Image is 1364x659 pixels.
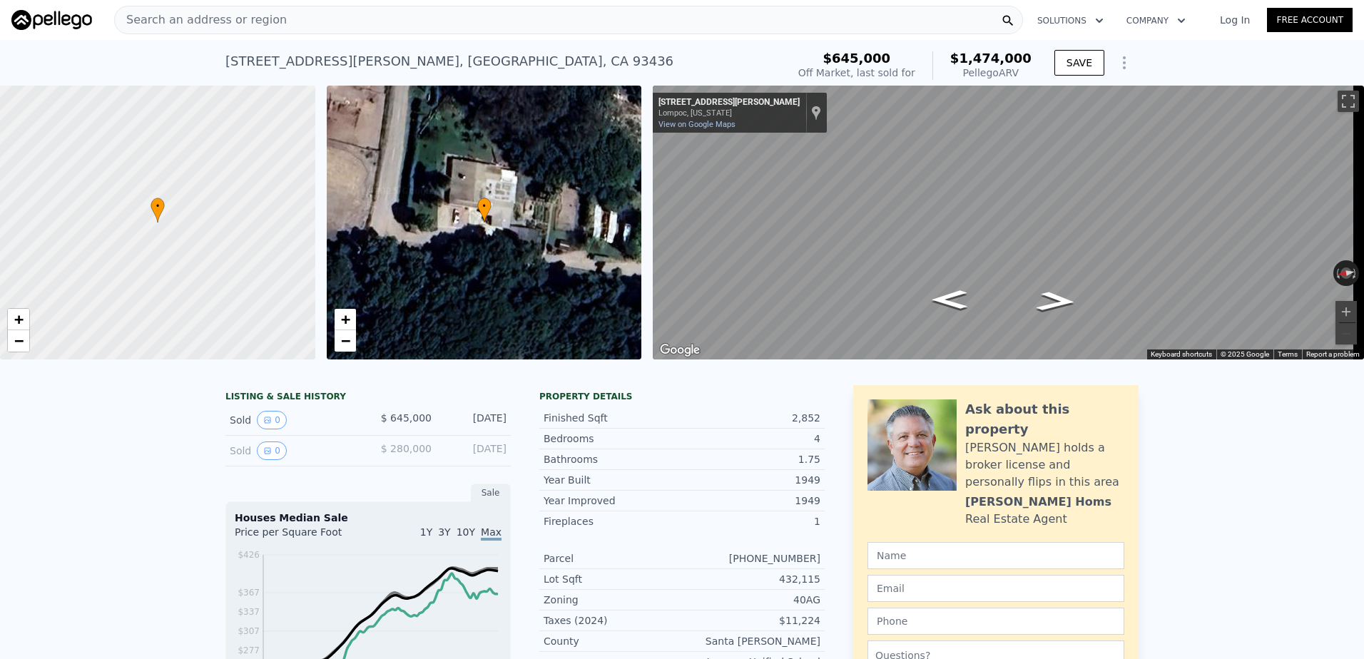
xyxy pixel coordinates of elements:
[653,86,1364,359] div: Street View
[658,97,800,108] div: [STREET_ADDRESS][PERSON_NAME]
[950,51,1032,66] span: $1,474,000
[965,494,1111,511] div: [PERSON_NAME] Homs
[544,593,682,607] div: Zoning
[917,286,982,313] path: Go North, San Pasqual Canyon Rd
[257,411,287,429] button: View historical data
[340,310,350,328] span: +
[1333,266,1360,281] button: Reset the view
[1110,48,1139,77] button: Show Options
[682,514,820,528] div: 1
[335,309,356,330] a: Zoom in
[457,526,475,538] span: 10Y
[544,411,682,425] div: Finished Sqft
[544,452,682,466] div: Bathrooms
[682,551,820,566] div: [PHONE_NUMBER]
[381,443,432,454] span: $ 280,000
[823,51,891,66] span: $645,000
[115,11,287,29] span: Search an address or region
[151,200,165,213] span: •
[481,526,502,541] span: Max
[1054,50,1104,76] button: SAVE
[867,575,1124,602] input: Email
[656,341,703,359] a: Open this area in Google Maps (opens a new window)
[1203,13,1267,27] a: Log In
[471,484,511,502] div: Sale
[420,526,432,538] span: 1Y
[867,608,1124,635] input: Phone
[798,66,915,80] div: Off Market, last sold for
[965,439,1124,491] div: [PERSON_NAME] holds a broker license and personally flips in this area
[340,332,350,349] span: −
[438,526,450,538] span: 3Y
[1221,350,1269,358] span: © 2025 Google
[682,634,820,648] div: Santa [PERSON_NAME]
[544,473,682,487] div: Year Built
[257,441,287,460] button: View historical data
[658,108,800,118] div: Lompoc, [US_STATE]
[682,473,820,487] div: 1949
[867,542,1124,569] input: Name
[1335,301,1357,322] button: Zoom in
[14,310,24,328] span: +
[544,431,682,446] div: Bedrooms
[1335,323,1357,344] button: Zoom out
[230,411,357,429] div: Sold
[443,441,507,460] div: [DATE]
[235,511,502,525] div: Houses Median Sale
[1306,350,1360,358] a: Report a problem
[1151,349,1212,359] button: Keyboard shortcuts
[225,51,673,71] div: [STREET_ADDRESS][PERSON_NAME] , [GEOGRAPHIC_DATA] , CA 93436
[656,341,703,359] img: Google
[1333,260,1341,286] button: Rotate counterclockwise
[539,391,825,402] div: Property details
[544,634,682,648] div: County
[682,431,820,446] div: 4
[811,105,821,121] a: Show location on map
[950,66,1032,80] div: Pellego ARV
[965,399,1124,439] div: Ask about this property
[381,412,432,424] span: $ 645,000
[682,572,820,586] div: 432,115
[1026,8,1115,34] button: Solutions
[443,411,507,429] div: [DATE]
[682,593,820,607] div: 40AG
[238,607,260,617] tspan: $337
[14,332,24,349] span: −
[335,330,356,352] a: Zoom out
[1267,8,1353,32] a: Free Account
[682,613,820,628] div: $11,224
[238,645,260,655] tspan: $277
[682,411,820,425] div: 2,852
[1115,8,1197,34] button: Company
[225,391,511,405] div: LISTING & SALE HISTORY
[238,550,260,560] tspan: $426
[477,198,492,223] div: •
[544,514,682,528] div: Fireplaces
[658,120,736,129] a: View on Google Maps
[965,511,1067,528] div: Real Estate Agent
[238,626,260,636] tspan: $307
[682,494,820,508] div: 1949
[230,441,357,460] div: Sold
[544,494,682,508] div: Year Improved
[1338,91,1359,112] button: Toggle fullscreen view
[477,200,492,213] span: •
[11,10,92,30] img: Pellego
[1352,260,1360,286] button: Rotate clockwise
[238,588,260,598] tspan: $367
[8,309,29,330] a: Zoom in
[8,330,29,352] a: Zoom out
[544,551,682,566] div: Parcel
[1278,350,1298,358] a: Terms (opens in new tab)
[1019,287,1093,316] path: Go South, San Pasqual Canyon Rd
[682,452,820,466] div: 1.75
[544,613,682,628] div: Taxes (2024)
[151,198,165,223] div: •
[235,525,368,548] div: Price per Square Foot
[653,86,1364,359] div: Map
[544,572,682,586] div: Lot Sqft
